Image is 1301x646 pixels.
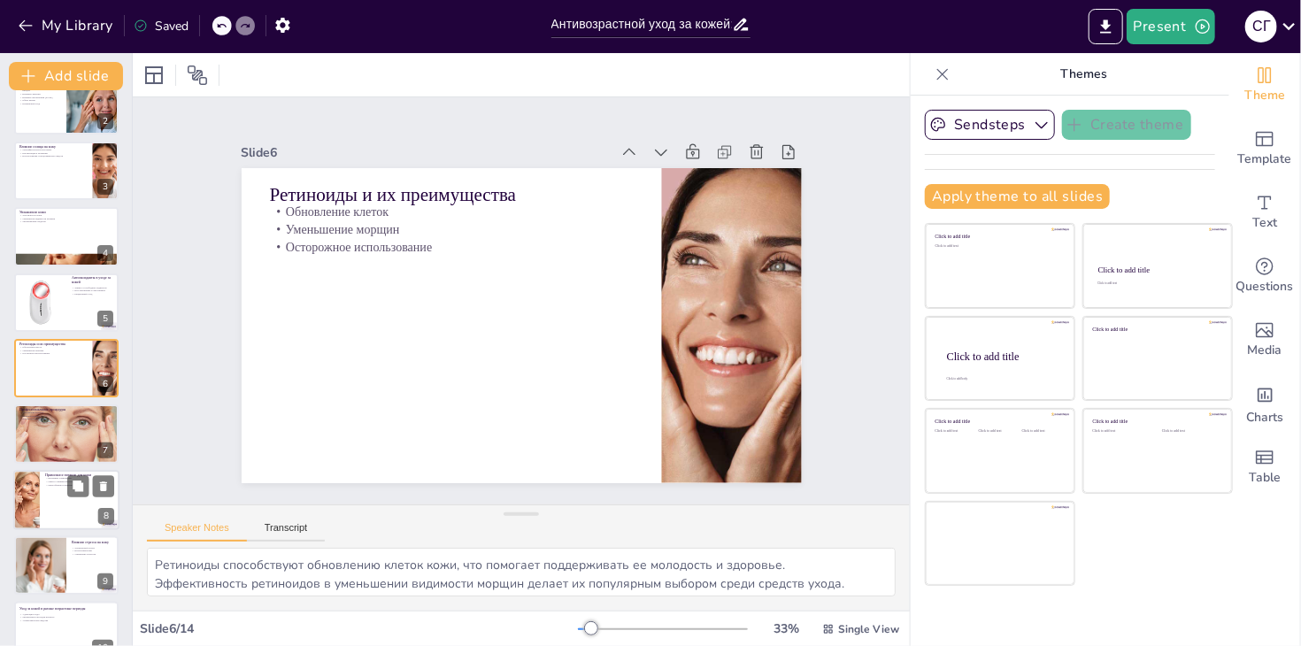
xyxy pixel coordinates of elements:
[14,75,119,134] div: 2
[947,350,1060,362] div: Click to add title
[97,311,113,327] div: 5
[45,477,114,481] p: Витамины и минералы
[979,429,1019,434] div: Click to add text
[766,620,808,637] div: 33 %
[93,475,114,496] button: Delete Slide
[97,245,113,261] div: 4
[72,553,113,557] p: Управление стрессом
[187,65,208,86] span: Position
[935,244,1062,249] div: Click to add text
[247,522,326,542] button: Transcript
[365,326,693,530] p: Ретиноиды и их преимущества
[97,179,113,195] div: 3
[19,102,61,105] p: Правильный уход
[14,339,119,397] div: 6
[98,508,114,524] div: 8
[838,622,899,636] span: Single View
[1238,150,1292,169] span: Template
[19,96,61,99] p: Влияние окружающей [DATE]
[1229,308,1300,372] div: Add images, graphics, shapes or video
[1097,282,1215,286] div: Click to add text
[19,615,113,619] p: Увлажнение в молодом возрасте
[19,414,113,418] p: Лазерная терапия
[1249,468,1281,488] span: Table
[19,92,61,96] p: Влияние генетики
[1229,117,1300,181] div: Add ready made slides
[1246,408,1283,427] span: Charts
[72,286,113,289] p: Защита от свободных радикалов
[1062,110,1191,140] button: Create theme
[1093,419,1220,425] div: Click to add title
[375,314,699,511] p: Обновление клеток
[19,148,88,151] p: Ультрафиолетовое излучение
[140,620,578,637] div: Slide 6 / 14
[935,419,1062,425] div: Click to add title
[14,273,119,332] div: 5
[1244,86,1285,105] span: Theme
[19,407,113,412] p: Профессиональные процедуры
[19,210,113,215] p: Увлажнение кожи
[97,442,113,458] div: 7
[1245,11,1277,42] div: С Г
[19,217,113,220] p: Уменьшение видимости морщин
[72,288,113,292] p: Восстановление и омоложение
[1245,9,1277,44] button: С Г
[19,98,61,102] p: Образ жизни
[13,12,120,40] button: My Library
[1162,429,1218,434] div: Click to add text
[13,470,119,530] div: 8
[551,12,732,37] input: Insert title
[14,404,119,463] div: 7
[1093,429,1149,434] div: Click to add text
[947,377,1059,381] div: Click to add body
[14,142,119,200] div: 3
[140,61,168,89] div: Layout
[19,619,113,622] p: Антивозрастные средства
[147,548,896,596] textarea: Ретиноиды способствуют обновлению клеток кожи, что помогает поддерживать ее молодость и здоровье....
[19,155,88,158] p: Использование солнцезащитных средств
[384,299,708,496] p: Уменьшение морщин
[97,573,113,589] div: 9
[147,522,247,542] button: Speaker Notes
[97,376,113,392] div: 6
[19,606,113,611] p: Уход за кожей в разные возрастные периоды
[1229,181,1300,244] div: Add text boxes
[45,480,114,483] p: Омега-3 жирные кислоты
[1098,265,1216,274] div: Click to add title
[97,113,113,129] div: 2
[14,536,119,595] div: 9
[19,411,113,415] p: Химические пилинги
[19,214,113,218] p: Эластичность кожи
[19,151,88,155] p: Пигментация и морщины
[1252,213,1277,233] span: Text
[957,53,1212,96] p: Themes
[72,546,113,550] p: Хронический стресс
[19,612,113,616] p: Адаптация ухода
[1229,244,1300,308] div: Get real-time input from your audience
[393,284,717,481] p: Осторожное использование
[1229,372,1300,435] div: Add charts and graphs
[1089,9,1123,44] button: Export to PowerPoint
[67,475,89,496] button: Duplicate Slide
[1093,326,1220,332] div: Click to add title
[925,110,1055,140] button: Sendsteps
[935,429,975,434] div: Click to add text
[1229,435,1300,499] div: Add a table
[9,62,123,90] button: Add slide
[935,234,1062,240] div: Click to add title
[1248,341,1282,360] span: Media
[72,541,113,546] p: Влияние стресса на кожу
[72,275,113,285] p: Антиоксиданты в уходе за кожей
[45,473,114,478] p: Правильное питание для кожи
[19,349,88,352] p: Уменьшение морщин
[19,144,88,150] p: Влияние солнца на кожу
[19,220,113,224] p: Увлажняющие средства
[19,342,88,347] p: Ретиноиды и их преимущества
[1236,277,1294,296] span: Questions
[1229,53,1300,117] div: Change the overall theme
[19,352,88,356] p: Осторожное использование
[72,292,113,296] p: Ежедневный уход
[19,418,113,421] p: Индивидуальный подход
[1127,9,1215,44] button: Present
[925,184,1110,209] button: Apply theme to all slides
